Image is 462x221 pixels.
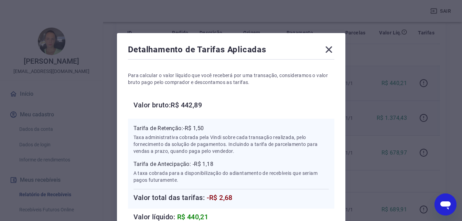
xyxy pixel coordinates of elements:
p: A taxa cobrada para a disponibilização do adiantamento de recebíveis que seriam pagos futuramente. [133,170,329,183]
p: Tarifa de Retenção: -R$ 1,50 [133,124,329,133]
span: -R$ 2,68 [207,193,233,202]
p: Para calcular o valor líquido que você receberá por uma transação, consideramos o valor bruto pag... [128,72,334,86]
p: Tarifa de Antecipação: -R$ 1,18 [133,160,329,168]
div: Detalhamento de Tarifas Aplicadas [128,44,334,58]
span: R$ 440,21 [177,213,208,221]
iframe: Botão para abrir a janela de mensagens [434,193,456,215]
h6: Valor bruto: R$ 442,89 [133,99,334,110]
p: Taxa administrativa cobrada pela Vindi sobre cada transação realizada, pelo fornecimento da soluç... [133,134,329,155]
h6: Valor total das tarifas: [133,192,329,203]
